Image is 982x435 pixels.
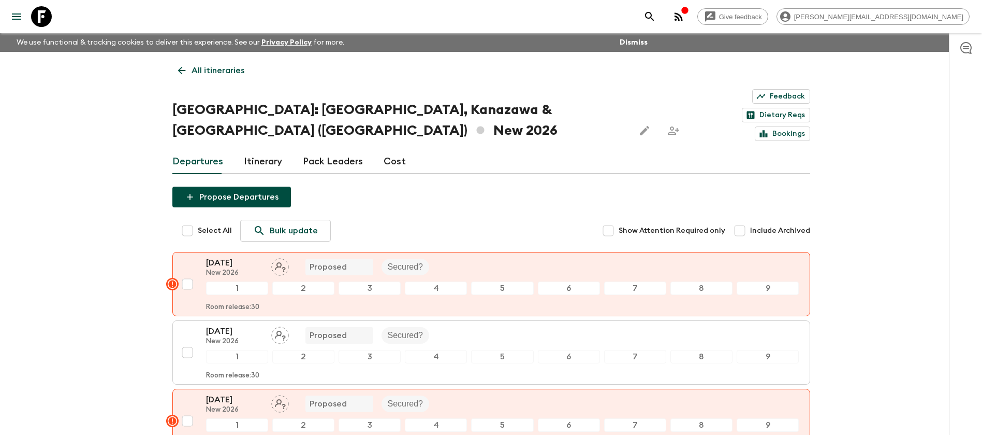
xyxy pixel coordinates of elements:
a: Cost [384,149,406,174]
span: [PERSON_NAME][EMAIL_ADDRESS][DOMAIN_NAME] [788,13,969,21]
a: Pack Leaders [303,149,363,174]
p: Room release: 30 [206,372,259,380]
div: 1 [206,418,268,432]
div: Secured? [382,396,430,412]
div: 9 [737,350,799,363]
div: 2 [272,418,334,432]
div: 6 [538,282,600,295]
div: 1 [206,350,268,363]
div: 2 [272,282,334,295]
div: 3 [339,282,401,295]
div: Secured? [382,327,430,344]
button: Edit this itinerary [634,120,655,141]
div: 6 [538,350,600,363]
a: Departures [172,149,223,174]
div: 5 [471,418,533,432]
div: 7 [604,418,666,432]
p: Proposed [310,398,347,410]
a: Bulk update [240,220,331,242]
button: menu [6,6,27,27]
p: Bulk update [270,224,318,237]
div: 8 [670,350,732,363]
a: Dietary Reqs [742,108,810,122]
span: Assign pack leader [271,398,289,406]
p: Proposed [310,261,347,273]
span: Include Archived [750,226,810,236]
p: [DATE] [206,394,263,406]
button: [DATE]New 2026Assign pack leaderProposedSecured?123456789Room release:30 [172,320,810,385]
p: New 2026 [206,406,263,414]
div: 9 [737,418,799,432]
span: Assign pack leader [271,330,289,338]
p: We use functional & tracking cookies to deliver this experience. See our for more. [12,33,348,52]
a: Bookings [755,127,810,141]
div: 2 [272,350,334,363]
button: Dismiss [617,35,650,50]
h1: [GEOGRAPHIC_DATA]: [GEOGRAPHIC_DATA], Kanazawa & [GEOGRAPHIC_DATA] ([GEOGRAPHIC_DATA]) New 2026 [172,100,626,141]
div: 4 [405,350,467,363]
span: Show Attention Required only [619,226,725,236]
p: Proposed [310,329,347,342]
div: 8 [670,282,732,295]
a: All itineraries [172,60,250,81]
a: Privacy Policy [261,39,312,46]
button: [DATE]New 2026Assign pack leaderProposedSecured?123456789Room release:30 [172,252,810,316]
div: 3 [339,418,401,432]
div: 4 [405,282,467,295]
p: Secured? [388,329,423,342]
div: 7 [604,350,666,363]
div: [PERSON_NAME][EMAIL_ADDRESS][DOMAIN_NAME] [776,8,970,25]
a: Itinerary [244,149,282,174]
div: 5 [471,282,533,295]
span: Share this itinerary [663,120,684,141]
p: Secured? [388,398,423,410]
span: Select All [198,226,232,236]
div: 6 [538,418,600,432]
div: 4 [405,418,467,432]
span: Assign pack leader [271,261,289,270]
button: search adventures [639,6,660,27]
p: All itineraries [192,64,244,77]
a: Feedback [752,89,810,104]
p: New 2026 [206,338,263,346]
div: Secured? [382,259,430,275]
p: [DATE] [206,325,263,338]
button: Propose Departures [172,187,291,207]
p: Secured? [388,261,423,273]
p: Room release: 30 [206,303,259,312]
div: 8 [670,418,732,432]
div: 1 [206,282,268,295]
div: 7 [604,282,666,295]
p: [DATE] [206,257,263,269]
p: New 2026 [206,269,263,277]
a: Give feedback [697,8,768,25]
div: 3 [339,350,401,363]
span: Give feedback [713,13,768,21]
div: 9 [737,282,799,295]
div: 5 [471,350,533,363]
